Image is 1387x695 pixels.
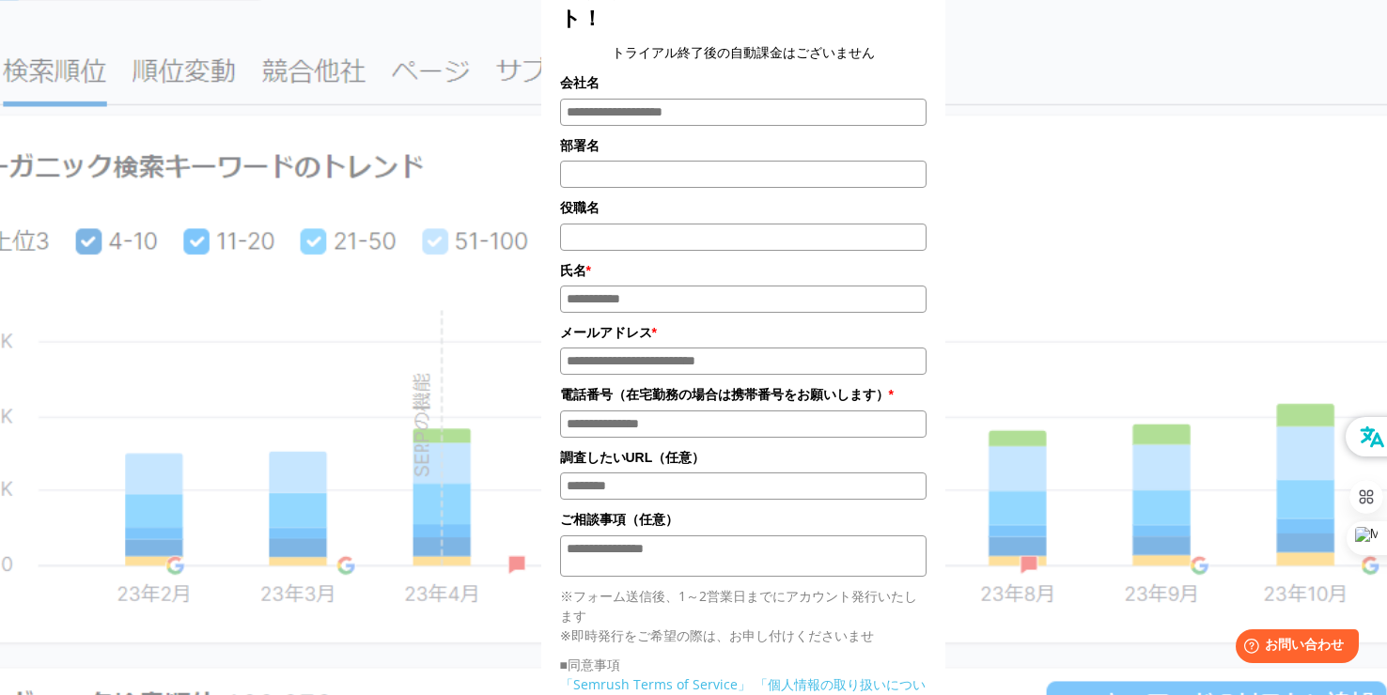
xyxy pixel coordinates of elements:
[560,655,927,674] p: ■同意事項
[1220,622,1366,674] iframe: Help widget launcher
[560,509,927,530] label: ご相談事項（任意）
[560,197,927,218] label: 役職名
[560,384,927,405] label: 電話番号（在宅勤務の場合は携帯番号をお願いします）
[560,675,751,693] a: 「Semrush Terms of Service」
[560,586,927,645] p: ※フォーム送信後、1～2営業日までにアカウント発行いたします ※即時発行をご希望の際は、お申し付けくださいませ
[560,447,927,468] label: 調査したいURL（任意）
[560,135,927,156] label: 部署名
[560,322,927,343] label: メールアドレス
[560,260,927,281] label: 氏名
[560,42,927,63] center: トライアル終了後の自動課金はございません
[560,72,927,93] label: 会社名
